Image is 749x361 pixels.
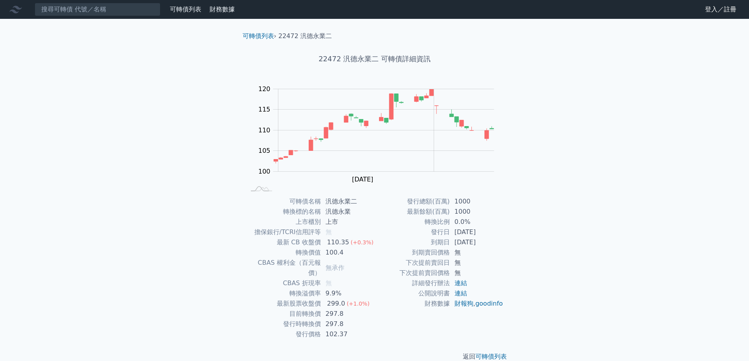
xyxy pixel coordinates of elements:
[375,278,450,288] td: 詳細發行辦法
[375,227,450,237] td: 發行日
[246,237,321,247] td: 最新 CB 收盤價
[450,217,504,227] td: 0.0%
[455,300,473,307] a: 財報狗
[450,227,504,237] td: [DATE]
[246,309,321,319] td: 目前轉換價
[246,247,321,258] td: 轉換價值
[450,247,504,258] td: 無
[246,329,321,339] td: 發行價格
[321,217,375,227] td: 上市
[246,196,321,207] td: 可轉債名稱
[450,207,504,217] td: 1000
[375,237,450,247] td: 到期日
[326,237,351,247] div: 110.35
[243,32,274,40] a: 可轉債列表
[475,300,503,307] a: goodinfo
[246,299,321,309] td: 最新股票收盤價
[455,290,467,297] a: 連結
[326,279,332,287] span: 無
[258,168,271,175] tspan: 100
[326,228,332,236] span: 無
[450,196,504,207] td: 1000
[375,288,450,299] td: 公開說明書
[450,237,504,247] td: [DATE]
[450,258,504,268] td: 無
[254,85,506,183] g: Chart
[352,176,373,183] tspan: [DATE]
[375,258,450,268] td: 下次提前賣回日
[246,319,321,329] td: 發行時轉換價
[258,85,271,93] tspan: 120
[243,31,276,41] li: ›
[321,207,375,217] td: 汎德永業
[246,207,321,217] td: 轉換標的名稱
[258,147,271,154] tspan: 105
[258,106,271,113] tspan: 115
[246,217,321,227] td: 上市櫃別
[475,353,507,360] a: 可轉債列表
[258,126,271,134] tspan: 110
[375,268,450,278] td: 下次提前賣回價格
[246,227,321,237] td: 擔保銀行/TCRI信用評等
[246,288,321,299] td: 轉換溢價率
[351,239,374,246] span: (+0.3%)
[278,31,332,41] li: 22472 汎德永業二
[375,196,450,207] td: 發行總額(百萬)
[699,3,743,16] a: 登入／註冊
[321,319,375,329] td: 297.8
[375,207,450,217] td: 最新餘額(百萬)
[375,217,450,227] td: 轉換比例
[375,299,450,309] td: 財務數據
[236,53,513,64] h1: 22472 汎德永業二 可轉債詳細資訊
[321,196,375,207] td: 汎德永業二
[450,299,504,309] td: ,
[321,329,375,339] td: 102.37
[246,258,321,278] td: CBAS 權利金（百元報價）
[450,268,504,278] td: 無
[321,247,375,258] td: 100.4
[170,5,201,13] a: 可轉債列表
[455,279,467,287] a: 連結
[246,278,321,288] td: CBAS 折現率
[321,288,375,299] td: 9.9%
[326,264,344,271] span: 無承作
[326,299,347,309] div: 299.0
[210,5,235,13] a: 財務數據
[321,309,375,319] td: 297.8
[35,3,160,16] input: 搜尋可轉債 代號／名稱
[375,247,450,258] td: 到期賣回價格
[347,301,370,307] span: (+1.0%)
